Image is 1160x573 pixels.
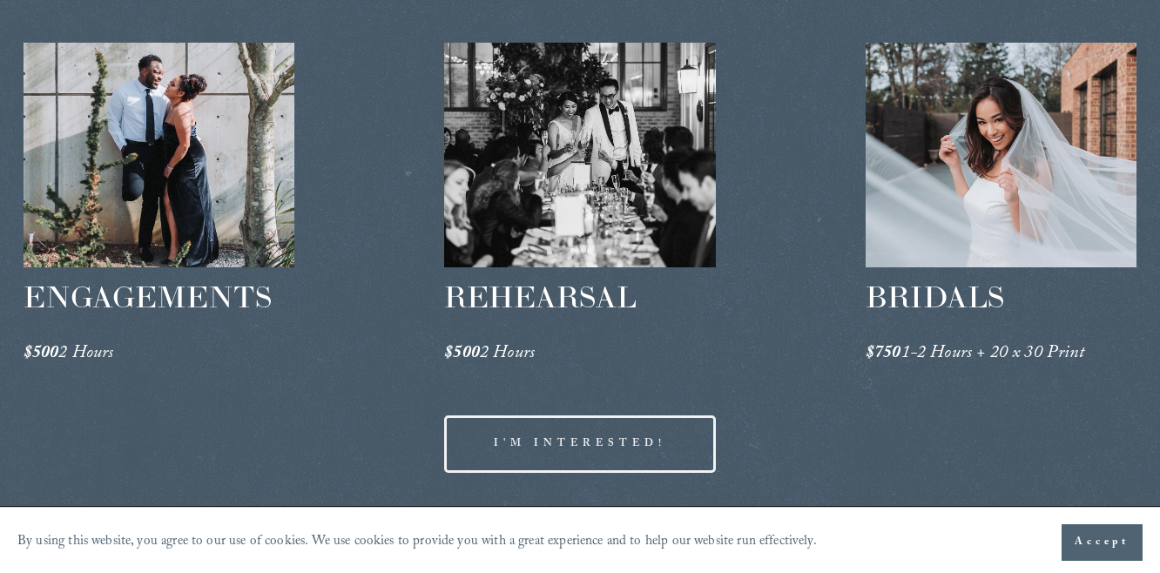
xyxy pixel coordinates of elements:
button: Accept [1062,524,1143,561]
span: Accept [1075,534,1130,551]
span: REHEARSAL [444,278,637,315]
em: $500 [444,340,480,369]
em: 1-2 Hours + 20 x 30 Print [901,340,1084,369]
p: By using this website, you agree to our use of cookies. We use cookies to provide you with a grea... [17,529,817,556]
em: $500 [24,340,59,369]
span: ENGAGEMENTS [24,278,272,315]
em: 2 Hours [58,340,113,369]
span: BRIDALS [866,278,1004,315]
a: I'M INTERESTED! [444,415,715,473]
em: $750 [866,340,901,369]
em: 2 Hours [480,340,535,369]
